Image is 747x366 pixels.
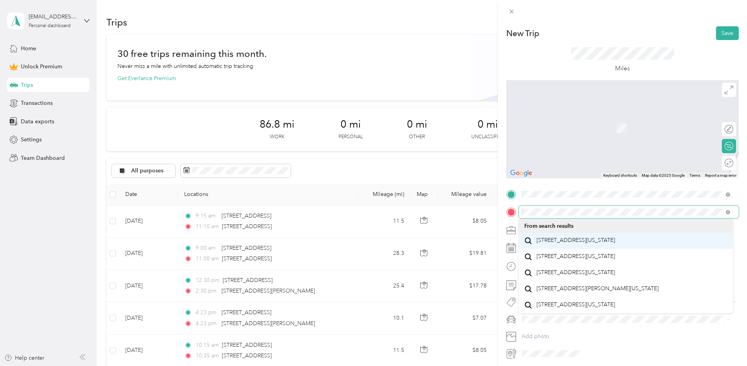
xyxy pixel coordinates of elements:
[615,64,630,73] p: Miles
[642,173,685,178] span: Map data ©2025 Google
[536,301,615,308] span: [STREET_ADDRESS][US_STATE]
[519,331,739,342] button: Add photo
[689,173,700,178] a: Terms (opens in new tab)
[508,168,534,178] img: Google
[716,26,739,40] button: Save
[536,285,659,292] span: [STREET_ADDRESS][PERSON_NAME][US_STATE]
[524,223,573,229] span: From search results
[536,253,615,260] span: [STREET_ADDRESS][US_STATE]
[536,237,615,244] span: [STREET_ADDRESS][US_STATE]
[705,173,736,178] a: Report a map error
[506,28,539,39] p: New Trip
[603,173,637,178] button: Keyboard shortcuts
[703,322,747,366] iframe: Everlance-gr Chat Button Frame
[536,269,615,276] span: [STREET_ADDRESS][US_STATE]
[508,168,534,178] a: Open this area in Google Maps (opens a new window)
